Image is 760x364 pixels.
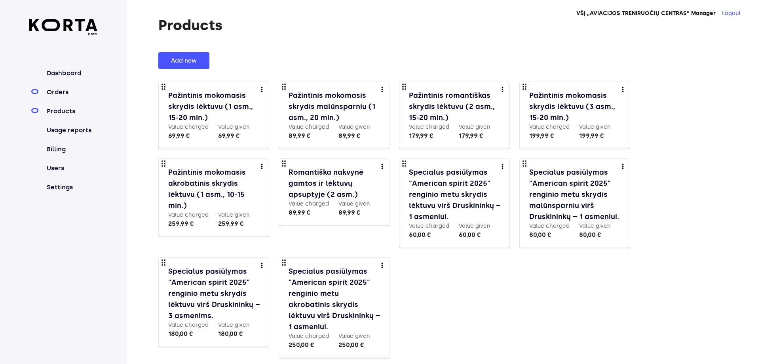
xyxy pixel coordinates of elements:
[261,263,263,268] img: more
[168,131,209,141] div: 69,99 €
[289,208,329,217] div: 89,99 €
[218,322,250,328] label: Value given
[159,258,168,267] span: drag_indicator
[459,230,490,240] div: 60,00 €
[261,164,263,169] img: more
[409,167,502,222] a: Specialus pasiūlymas "American spirit 2025" renginio metu skrydis lėktuvu virš Druskininkų – 1 as...
[159,159,168,168] span: drag_indicator
[520,82,529,91] span: drag_indicator
[459,124,490,130] label: Value given
[381,87,383,92] img: more
[529,90,622,123] a: Pažintinis mokomasis skrydis lėktuvu (3 asm., 15-20 min.)
[45,126,98,135] a: Usage reports
[279,258,289,267] span: drag_indicator
[289,90,381,123] a: Pažintinis mokomasis skrydis malūnsparniu (1 asm., 20 min.)
[529,223,570,229] label: Value charged
[168,212,209,218] label: Value charged
[158,52,209,69] button: Add new
[409,124,449,130] label: Value charged
[45,88,98,97] a: Orders
[168,266,261,321] a: Specialus pasiūlymas "American spirit 2025" renginio metu skrydis lėktuvu virš Druskininkų – 3 as...
[375,82,389,96] button: more
[399,82,409,91] span: drag_indicator
[45,69,98,78] a: Dashboard
[168,167,261,211] a: Pažintinis mokomasis akrobatinis skrydis lėktuvu (1 asm., 10-15 min.)
[261,87,263,92] img: more
[616,82,630,96] button: more
[289,333,329,339] label: Value charged
[45,145,98,154] a: Billing
[529,167,622,222] a: Specialus pasiūlymas "American spirit 2025" renginio metu skrydis malūnsparniu virš Druskininkų –...
[29,19,98,31] img: Korta
[502,164,503,169] img: more
[579,124,611,130] label: Value given
[168,90,261,123] a: Pažintinis mokomasis skrydis lėktuvu (1 asm., 15-20 min.)
[289,200,329,207] label: Value charged
[218,131,250,141] div: 69,99 €
[255,159,269,173] button: more
[218,212,250,218] label: Value given
[409,230,449,240] div: 60,00 €
[159,82,168,91] span: drag_indicator
[375,159,389,173] button: more
[218,124,250,130] label: Value given
[255,258,269,272] button: more
[338,124,370,130] label: Value given
[529,230,570,240] div: 80,00 €
[45,183,98,192] a: Settings
[579,223,611,229] label: Value given
[29,19,98,37] a: beta
[381,164,383,169] img: more
[576,10,716,17] strong: VŠĮ „AVIACIJOS TRENIRUOČIŲ CENTRAS“ Manager
[338,340,370,350] div: 250,00 €
[495,159,509,173] button: more
[289,131,329,141] div: 89,99 €
[218,329,250,339] div: 180,00 €
[616,159,630,173] button: more
[45,164,98,173] a: Users
[29,31,98,37] span: beta
[338,333,370,339] label: Value given
[338,131,370,141] div: 89,99 €
[529,124,570,130] label: Value charged
[158,17,727,33] h1: Products
[409,90,502,123] a: Pažintinis romantiškas skrydis lėktuvu (2 asm., 15-20 min.)
[722,10,741,17] button: Logout
[622,164,624,169] img: more
[409,131,449,141] div: 179,99 €
[399,159,409,168] span: drag_indicator
[289,167,381,200] a: Romantiška nakvynė gamtos ir lėktuvų apsuptyje (2 asm.)
[168,329,209,339] div: 180,00 €
[459,131,490,141] div: 179,99 €
[520,159,529,168] span: drag_indicator
[375,258,389,272] button: more
[289,266,381,332] a: Specialus pasiūlymas "American spirit 2025" renginio metu akrobatinis skrydis lėktuvu virš Druski...
[255,82,269,96] button: more
[338,200,370,207] label: Value given
[279,159,289,168] span: drag_indicator
[579,131,611,141] div: 199,99 €
[529,131,570,141] div: 199,99 €
[622,87,624,92] img: more
[289,124,329,130] label: Value charged
[579,230,611,240] div: 80,00 €
[168,219,209,229] div: 259,99 €
[289,340,329,350] div: 250,00 €
[218,219,250,229] div: 259,99 €
[502,87,503,92] img: more
[158,56,215,63] a: Add new
[381,263,383,268] img: more
[171,55,197,66] span: Add new
[279,82,289,91] span: drag_indicator
[45,107,98,116] a: Products
[409,223,449,229] label: Value charged
[168,322,209,328] label: Value charged
[459,223,490,229] label: Value given
[168,124,209,130] label: Value charged
[495,82,509,96] button: more
[338,208,370,217] div: 89,99 €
